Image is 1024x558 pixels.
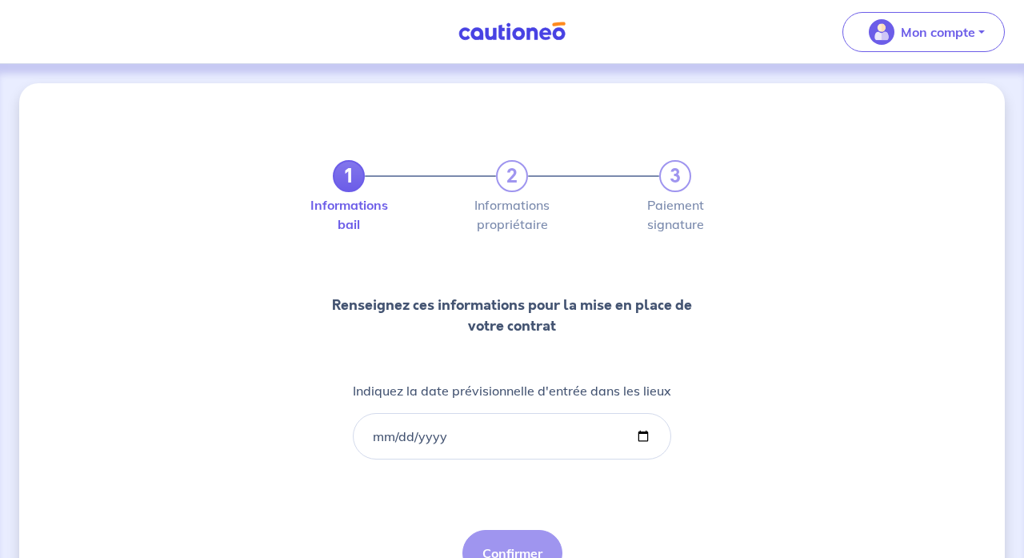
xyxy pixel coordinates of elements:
input: lease-signed-date-placeholder [353,413,671,460]
img: Cautioneo [452,22,572,42]
label: Paiement signature [659,199,691,231]
p: Indiquez la date prévisionnelle d'entrée dans les lieux [353,381,671,400]
p: Mon compte [901,22,975,42]
img: illu_account_valid_menu.svg [869,19,894,45]
p: Renseignez ces informations pour la mise en place de votre contrat [320,295,704,336]
label: Informations bail [333,199,365,231]
button: illu_account_valid_menu.svgMon compte [842,12,1005,52]
a: 1 [333,160,365,192]
label: Informations propriétaire [496,199,528,231]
